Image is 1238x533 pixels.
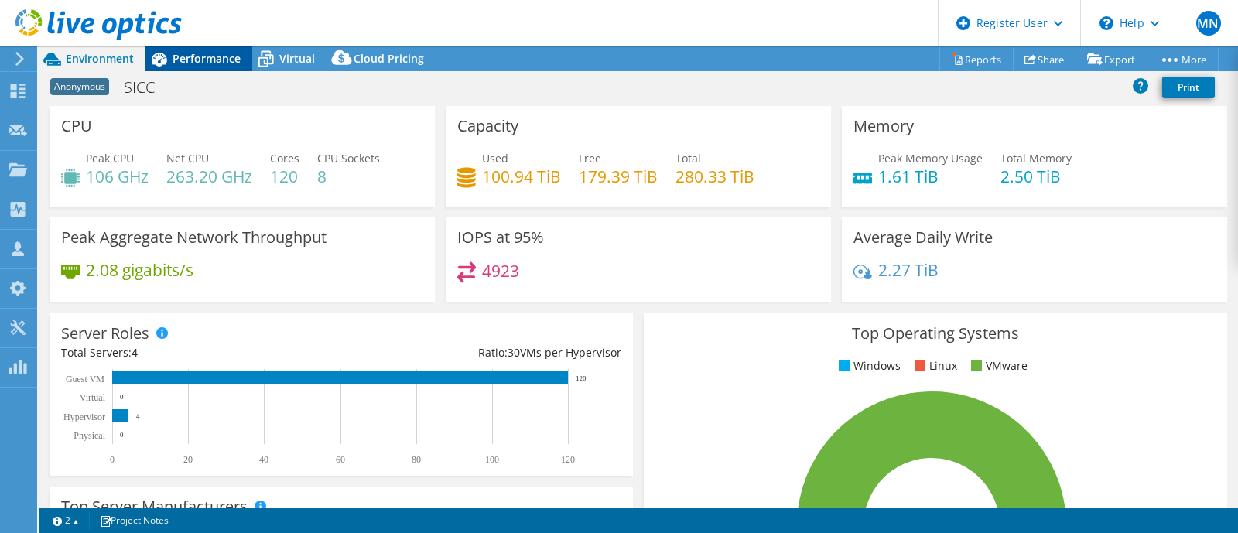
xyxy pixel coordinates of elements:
h4: 2.08 gigabits/s [86,261,193,278]
h3: Top Server Manufacturers [61,498,248,515]
text: 100 [485,454,499,465]
text: 4 [136,412,140,420]
a: Share [1013,47,1076,71]
h4: 120 [270,168,299,185]
h1: SICC [117,79,179,96]
li: Windows [835,357,901,374]
span: Net CPU [166,151,209,166]
span: Performance [173,51,241,66]
text: 80 [412,454,421,465]
span: Virtual [279,51,315,66]
text: Physical [74,430,105,441]
text: 60 [336,454,345,465]
span: Cores [270,151,299,166]
h4: 4923 [482,262,519,279]
span: Peak Memory Usage [878,151,983,166]
h3: Server Roles [61,325,149,342]
h3: Peak Aggregate Network Throughput [61,229,327,246]
h3: Capacity [457,118,518,135]
h3: CPU [61,118,92,135]
h4: 263.20 GHz [166,168,252,185]
li: Linux [911,357,957,374]
h4: 8 [317,168,380,185]
h4: 100.94 TiB [482,168,561,185]
span: 4 [132,345,138,360]
a: Reports [939,47,1014,71]
text: 0 [120,431,124,439]
h3: Top Operating Systems [655,325,1216,342]
span: Anonymous [50,78,109,95]
h4: 2.50 TiB [1000,168,1072,185]
div: Ratio: VMs per Hypervisor [341,344,621,361]
span: Environment [66,51,134,66]
h4: 106 GHz [86,168,149,185]
text: Guest VM [66,374,104,384]
h4: 1.61 TiB [878,168,983,185]
h4: 2.27 TiB [878,261,939,278]
h3: IOPS at 95% [457,229,544,246]
text: Hypervisor [63,412,105,422]
a: Print [1162,77,1215,98]
span: Total Memory [1000,151,1072,166]
text: 0 [110,454,115,465]
text: 120 [561,454,575,465]
a: Export [1076,47,1147,71]
div: Total Servers: [61,344,341,361]
h3: Average Daily Write [853,229,993,246]
text: Virtual [80,392,106,403]
a: More [1147,47,1219,71]
text: 120 [576,374,587,382]
text: 20 [183,454,193,465]
a: 2 [42,511,90,530]
li: VMware [967,357,1028,374]
a: Project Notes [89,511,180,530]
span: CPU Sockets [317,151,380,166]
span: Used [482,151,508,166]
h4: 179.39 TiB [579,168,658,185]
text: 40 [259,454,268,465]
h3: Memory [853,118,914,135]
span: Total [675,151,701,166]
span: MN [1196,11,1221,36]
span: Peak CPU [86,151,134,166]
span: 30 [508,345,520,360]
text: 0 [120,393,124,401]
h4: 280.33 TiB [675,168,754,185]
svg: \n [1099,16,1113,30]
span: Cloud Pricing [354,51,424,66]
span: Free [579,151,601,166]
